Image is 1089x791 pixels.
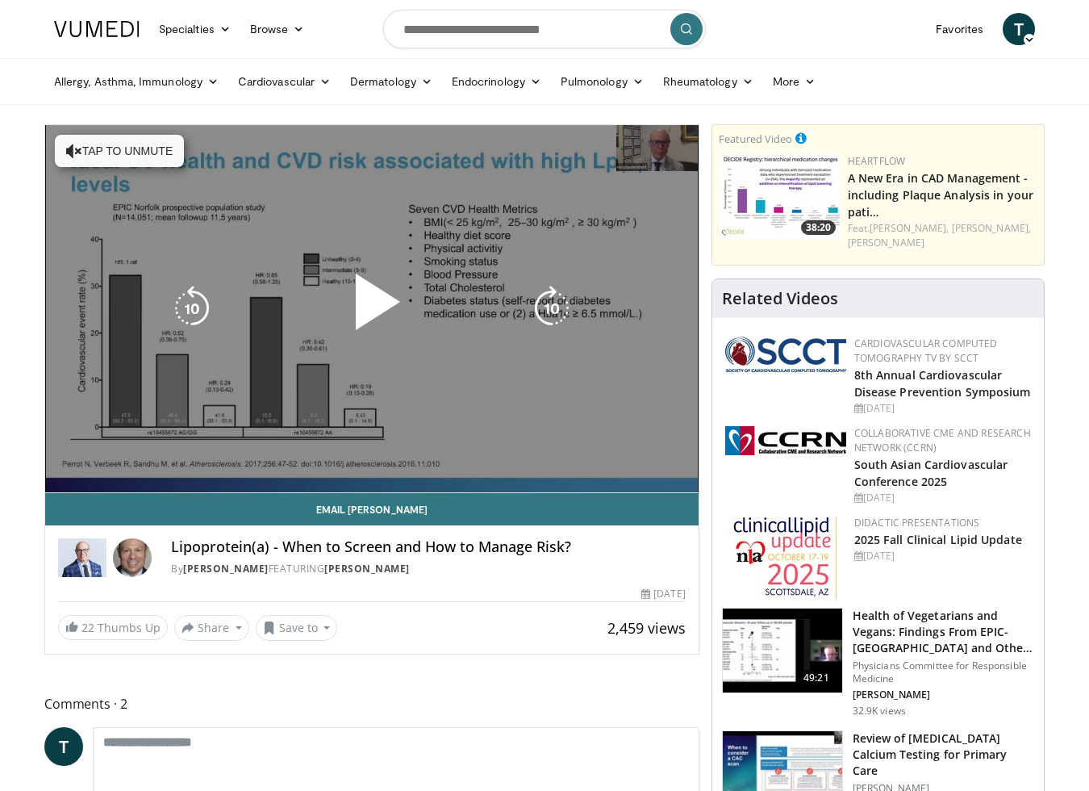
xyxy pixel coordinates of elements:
[722,289,838,308] h4: Related Videos
[801,220,836,235] span: 38:20
[848,170,1033,220] a: A New Era in CAD Management - including Plaque Analysis in your pati…
[854,426,1031,454] a: Collaborative CME and Research Network (CCRN)
[848,154,906,168] a: Heartflow
[854,532,1022,547] a: 2025 Fall Clinical Lipid Update
[551,65,653,98] a: Pulmonology
[174,615,249,641] button: Share
[854,457,1008,489] a: South Asian Cardiovascular Conference 2025
[853,659,1034,685] p: Physicians Committee for Responsible Medicine
[183,562,269,575] a: [PERSON_NAME]
[733,516,837,601] img: d65bce67-f81a-47c5-b47d-7b8806b59ca8.jpg.150x105_q85_autocrop_double_scale_upscale_version-0.2.jpg
[240,13,315,45] a: Browse
[340,65,442,98] a: Dermatology
[58,538,106,577] img: Dr. Robert S. Rosenson
[256,615,338,641] button: Save to
[848,236,924,249] a: [PERSON_NAME]
[442,65,551,98] a: Endocrinology
[797,670,836,686] span: 49:21
[719,154,840,239] a: 38:20
[722,608,1034,718] a: 49:21 Health of Vegetarians and Vegans: Findings From EPIC-[GEOGRAPHIC_DATA] and Othe… Physicians...
[725,426,846,455] img: a04ee3ba-8487-4636-b0fb-5e8d268f3737.png.150x105_q85_autocrop_double_scale_upscale_version-0.2.png
[926,13,993,45] a: Favorites
[44,727,83,766] a: T
[725,337,846,372] img: 51a70120-4f25-49cc-93a4-67582377e75f.png.150x105_q85_autocrop_double_scale_upscale_version-0.2.png
[58,615,168,640] a: 22 Thumbs Up
[854,367,1031,400] a: 8th Annual Cardiovascular Disease Prevention Symposium
[607,618,686,638] span: 2,459 views
[1003,13,1035,45] a: T
[853,705,906,718] p: 32.9K views
[653,65,763,98] a: Rheumatology
[171,562,686,576] div: By FEATURING
[853,730,1034,779] h3: Review of [MEDICAL_DATA] Calcium Testing for Primary Care
[324,562,410,575] a: [PERSON_NAME]
[45,125,699,493] video-js: Video Player
[171,538,686,556] h4: Lipoprotein(a) - When to Screen and How to Manage Risk?
[848,221,1037,250] div: Feat.
[870,221,949,235] a: [PERSON_NAME],
[854,549,1031,563] div: [DATE]
[383,10,706,48] input: Search topics, interventions
[854,516,1031,530] div: Didactic Presentations
[44,65,228,98] a: Allergy, Asthma, Immunology
[641,587,685,601] div: [DATE]
[54,21,140,37] img: VuMedi Logo
[45,493,699,525] a: Email [PERSON_NAME]
[719,154,840,239] img: 738d0e2d-290f-4d89-8861-908fb8b721dc.150x105_q85_crop-smart_upscale.jpg
[719,132,792,146] small: Featured Video
[44,693,699,714] span: Comments 2
[55,135,184,167] button: Tap to unmute
[113,538,152,577] img: Avatar
[227,229,517,387] button: Play Video
[228,65,340,98] a: Cardiovascular
[149,13,240,45] a: Specialties
[952,221,1031,235] a: [PERSON_NAME],
[854,401,1031,416] div: [DATE]
[81,620,94,635] span: 22
[723,609,842,693] img: 606f2b51-b844-428b-aa21-8c0c72d5a896.150x105_q85_crop-smart_upscale.jpg
[854,491,1031,505] div: [DATE]
[854,337,998,365] a: Cardiovascular Computed Tomography TV by SCCT
[763,65,825,98] a: More
[853,608,1034,656] h3: Health of Vegetarians and Vegans: Findings From EPIC-[GEOGRAPHIC_DATA] and Othe…
[853,688,1034,701] p: [PERSON_NAME]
